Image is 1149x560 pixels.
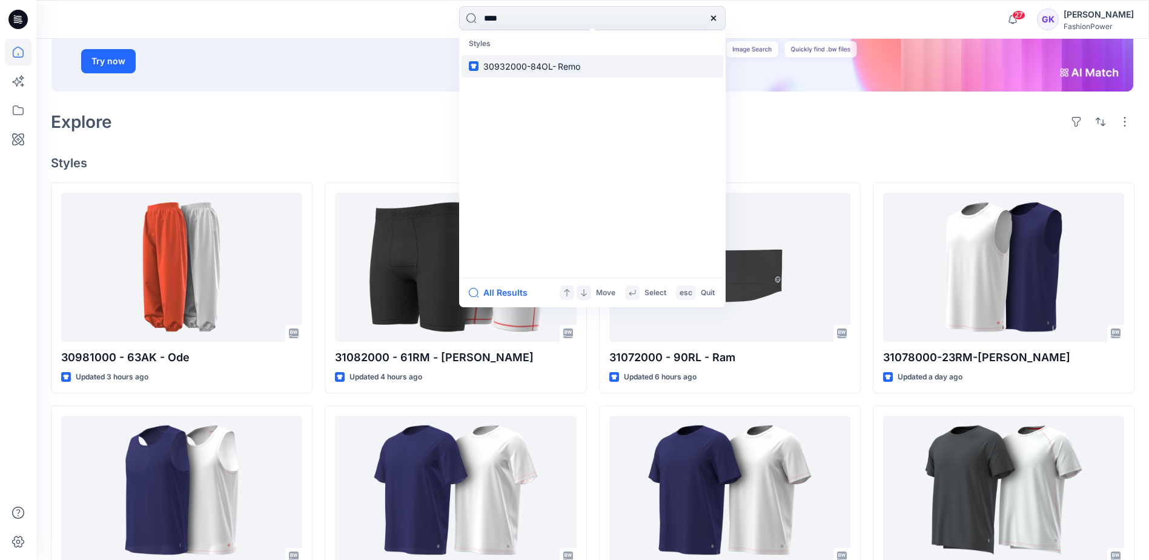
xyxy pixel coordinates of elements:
p: Quit [701,287,715,299]
p: Updated 3 hours ago [76,371,148,384]
span: 30932000-84OL- [483,61,556,72]
p: Updated 6 hours ago [624,371,697,384]
a: 31082000 - 61RM - Rob [335,193,576,341]
mark: Remo [556,59,582,73]
span: 27 [1012,10,1025,20]
p: Updated 4 hours ago [349,371,422,384]
a: 30981000 - 63AK - Ode [61,193,302,341]
button: All Results [469,285,535,300]
h2: Explore [51,112,112,132]
p: Select [644,287,666,299]
div: GK [1037,8,1059,30]
p: Move [596,287,615,299]
p: Styles [462,33,723,55]
h4: Styles [51,156,1134,170]
p: 30981000 - 63AK - Ode [61,349,302,366]
p: 31082000 - 61RM - [PERSON_NAME] [335,349,576,366]
div: FashionPower [1064,22,1134,31]
a: 30932000-84OL-Remo [462,55,723,78]
button: Try now [81,49,136,73]
p: esc [680,287,692,299]
p: Updated a day ago [898,371,962,384]
p: 31078000-23RM-[PERSON_NAME] [883,349,1124,366]
div: [PERSON_NAME] [1064,7,1134,22]
p: 31072000 - 90RL - Ram [609,349,850,366]
a: 31078000-23RM-Ryder [883,193,1124,341]
a: 31072000 - 90RL - Ram [609,193,850,341]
